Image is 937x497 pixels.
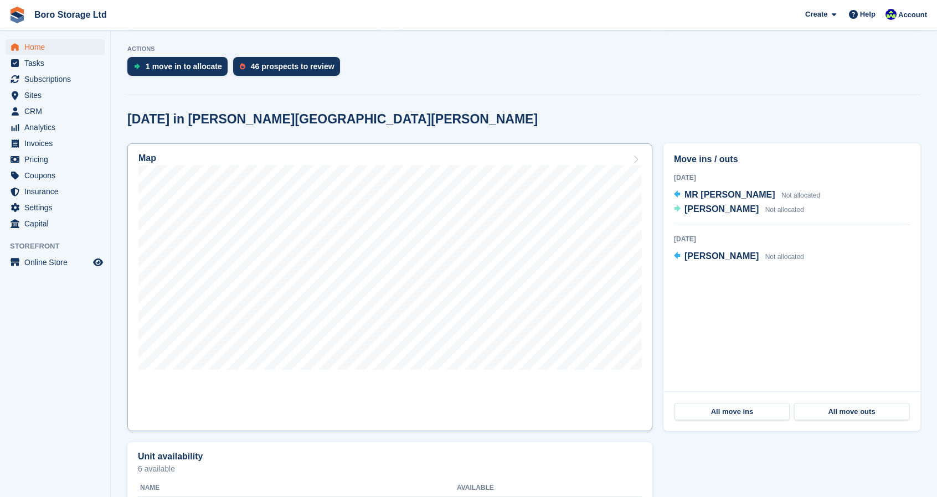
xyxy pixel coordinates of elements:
[127,45,920,53] p: ACTIONS
[10,241,110,252] span: Storefront
[138,452,203,462] h2: Unit availability
[24,184,91,199] span: Insurance
[6,136,105,151] a: menu
[138,479,457,497] th: Name
[675,403,790,421] a: All move ins
[684,204,759,214] span: [PERSON_NAME]
[233,57,346,81] a: 46 prospects to review
[6,168,105,183] a: menu
[240,63,245,70] img: prospect-51fa495bee0391a8d652442698ab0144808aea92771e9ea1ae160a38d050c398.svg
[127,57,233,81] a: 1 move in to allocate
[6,87,105,103] a: menu
[24,103,91,119] span: CRM
[127,143,652,431] a: Map
[138,465,642,473] p: 6 available
[674,250,804,264] a: [PERSON_NAME] Not allocated
[805,9,827,20] span: Create
[860,9,876,20] span: Help
[91,256,105,269] a: Preview store
[674,173,910,183] div: [DATE]
[674,188,820,203] a: MR [PERSON_NAME] Not allocated
[24,216,91,231] span: Capital
[9,7,25,23] img: stora-icon-8386f47178a22dfd0bd8f6a31ec36ba5ce8667c1dd55bd0f319d3a0aa187defe.svg
[134,63,140,70] img: move_ins_to_allocate_icon-fdf77a2bb77ea45bf5b3d319d69a93e2d87916cf1d5bf7949dd705db3b84f3ca.svg
[765,206,804,214] span: Not allocated
[24,39,91,55] span: Home
[898,9,927,20] span: Account
[6,152,105,167] a: menu
[674,234,910,244] div: [DATE]
[24,120,91,135] span: Analytics
[24,200,91,215] span: Settings
[457,479,570,497] th: Available
[6,39,105,55] a: menu
[674,153,910,166] h2: Move ins / outs
[24,71,91,87] span: Subscriptions
[251,62,334,71] div: 46 prospects to review
[6,216,105,231] a: menu
[24,87,91,103] span: Sites
[6,55,105,71] a: menu
[684,251,759,261] span: [PERSON_NAME]
[765,253,804,261] span: Not allocated
[6,255,105,270] a: menu
[24,168,91,183] span: Coupons
[6,71,105,87] a: menu
[6,120,105,135] a: menu
[24,255,91,270] span: Online Store
[30,6,111,24] a: Boro Storage Ltd
[146,62,222,71] div: 1 move in to allocate
[781,191,820,199] span: Not allocated
[24,55,91,71] span: Tasks
[138,153,156,163] h2: Map
[794,403,909,421] a: All move outs
[684,190,775,199] span: MR [PERSON_NAME]
[127,112,538,127] h2: [DATE] in [PERSON_NAME][GEOGRAPHIC_DATA][PERSON_NAME]
[6,200,105,215] a: menu
[6,103,105,119] a: menu
[674,203,804,217] a: [PERSON_NAME] Not allocated
[24,136,91,151] span: Invoices
[6,184,105,199] a: menu
[24,152,91,167] span: Pricing
[885,9,897,20] img: Tobie Hillier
